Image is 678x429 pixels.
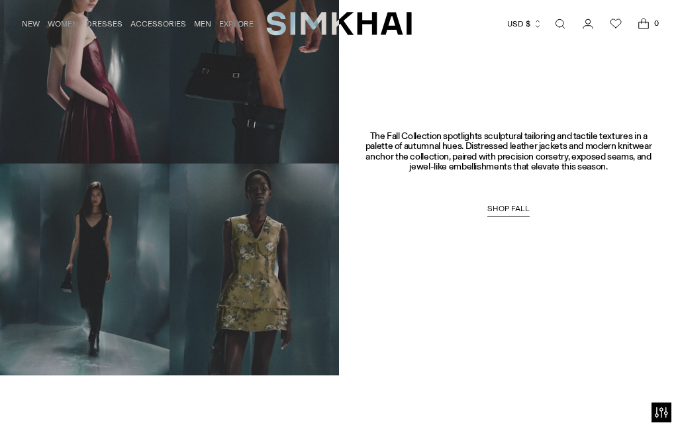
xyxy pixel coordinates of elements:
[219,9,254,38] a: EXPLORE
[22,9,40,38] a: NEW
[266,11,412,36] a: SIMKHAI
[487,204,530,213] span: SHOP FALL
[362,131,655,172] h3: The Fall Collection spotlights sculptural tailoring and tactile textures in a palette of autumnal...
[48,9,78,38] a: WOMEN
[603,11,629,37] a: Wishlist
[130,9,186,38] a: ACCESSORIES
[507,9,542,38] button: USD $
[487,204,530,217] a: SHOP FALL
[630,11,657,37] a: Open cart modal
[575,11,601,37] a: Go to the account page
[547,11,573,37] a: Open search modal
[194,9,211,38] a: MEN
[86,9,122,38] a: DRESSES
[650,17,662,29] span: 0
